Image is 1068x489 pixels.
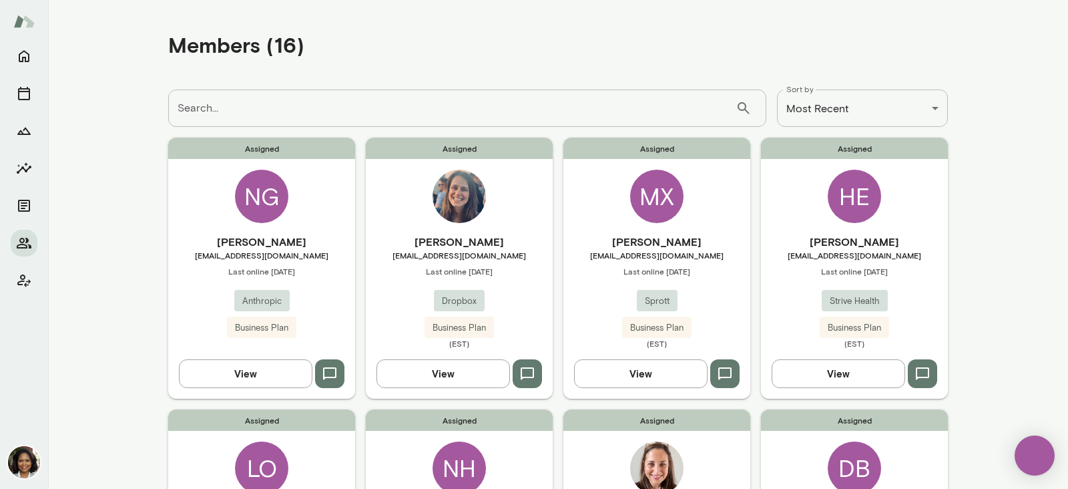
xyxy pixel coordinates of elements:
[563,338,750,349] span: (EST)
[822,295,888,308] span: Strive Health
[179,359,312,387] button: View
[630,170,684,223] div: MX
[11,80,37,107] button: Sessions
[11,118,37,144] button: Growth Plan
[366,266,553,277] span: Last online [DATE]
[376,359,510,387] button: View
[761,410,948,431] span: Assigned
[574,359,708,387] button: View
[168,266,355,277] span: Last online [DATE]
[366,250,553,261] span: [EMAIL_ADDRESS][DOMAIN_NAME]
[563,234,750,250] h6: [PERSON_NAME]
[563,250,750,261] span: [EMAIL_ADDRESS][DOMAIN_NAME]
[777,90,948,127] div: Most Recent
[168,410,355,431] span: Assigned
[227,321,296,335] span: Business Plan
[761,250,948,261] span: [EMAIL_ADDRESS][DOMAIN_NAME]
[563,410,750,431] span: Assigned
[434,295,485,308] span: Dropbox
[563,266,750,277] span: Last online [DATE]
[820,321,889,335] span: Business Plan
[761,138,948,159] span: Assigned
[433,170,486,223] img: Mila Richman
[637,295,678,308] span: Sprott
[366,138,553,159] span: Assigned
[234,295,290,308] span: Anthropic
[11,43,37,69] button: Home
[563,138,750,159] span: Assigned
[235,170,288,223] div: NG
[168,250,355,261] span: [EMAIL_ADDRESS][DOMAIN_NAME]
[425,321,494,335] span: Business Plan
[828,170,881,223] div: HE
[13,9,35,34] img: Mento
[772,359,905,387] button: View
[11,267,37,294] button: Client app
[8,446,40,478] img: Cheryl Mills
[366,338,553,349] span: (EST)
[366,234,553,250] h6: [PERSON_NAME]
[761,338,948,349] span: (EST)
[11,230,37,257] button: Members
[366,410,553,431] span: Assigned
[11,192,37,219] button: Documents
[168,234,355,250] h6: [PERSON_NAME]
[11,155,37,182] button: Insights
[622,321,692,335] span: Business Plan
[761,266,948,277] span: Last online [DATE]
[168,138,355,159] span: Assigned
[168,32,304,57] h4: Members (16)
[761,234,948,250] h6: [PERSON_NAME]
[786,84,814,95] label: Sort by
